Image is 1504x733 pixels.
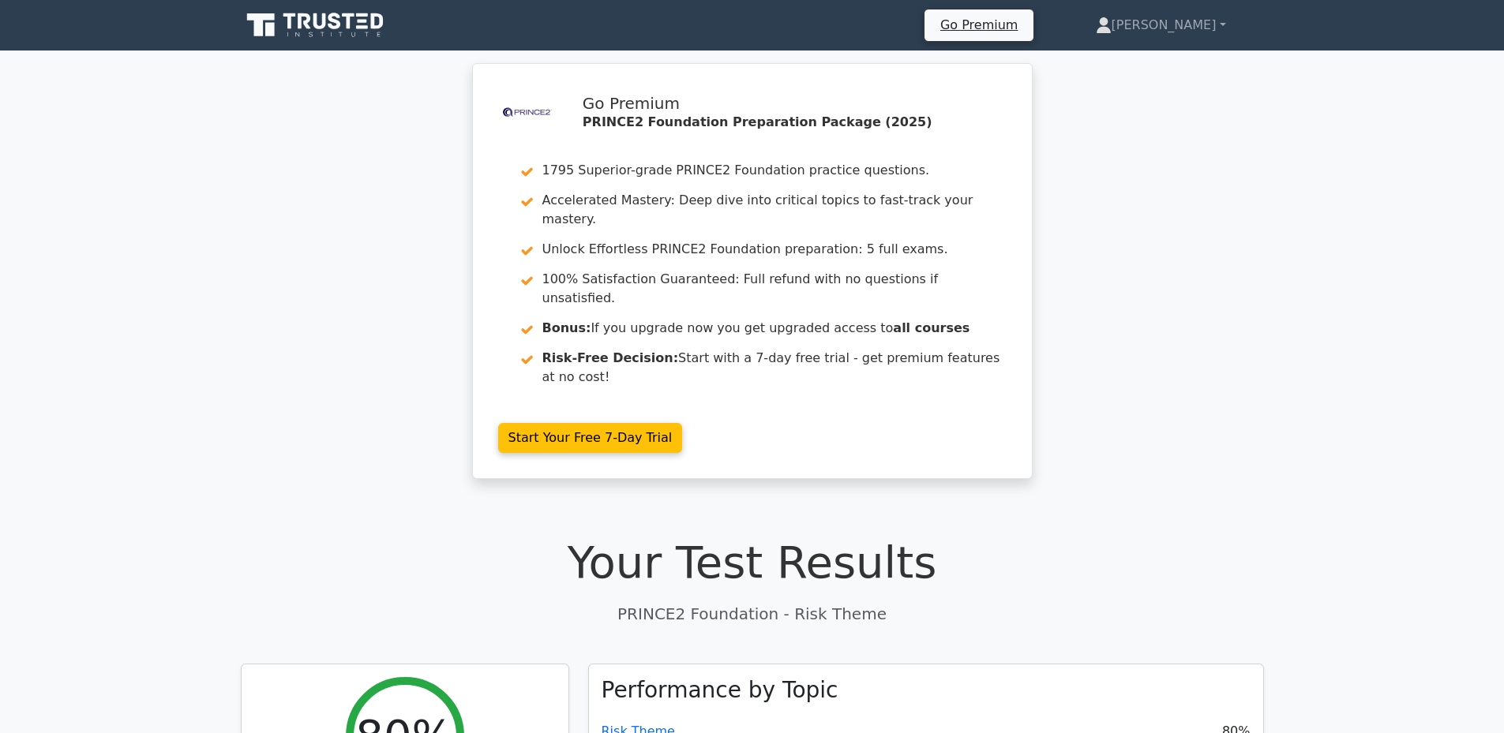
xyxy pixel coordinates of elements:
a: [PERSON_NAME] [1058,9,1264,41]
a: Start Your Free 7-Day Trial [498,423,683,453]
h3: Performance by Topic [602,677,838,704]
p: PRINCE2 Foundation - Risk Theme [241,602,1264,626]
a: Go Premium [931,14,1027,36]
h1: Your Test Results [241,536,1264,589]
